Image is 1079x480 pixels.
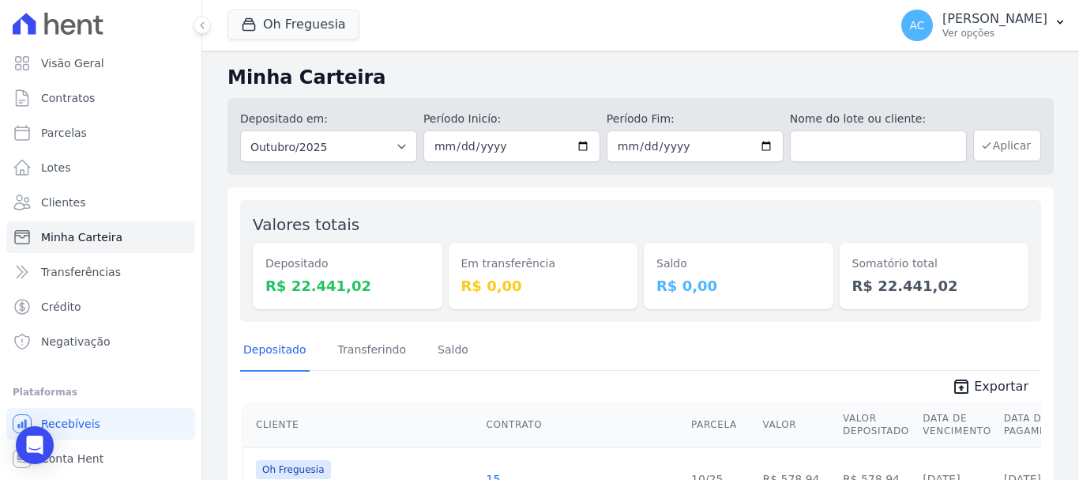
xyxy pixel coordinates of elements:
[461,275,626,297] dd: R$ 0,00
[41,125,87,141] span: Parcelas
[656,255,821,272] dt: Saldo
[852,255,1017,272] dt: Somatório total
[6,187,195,218] a: Clientes
[916,403,997,448] th: Data de Vencimento
[6,326,195,357] a: Negativação
[423,111,600,127] label: Período Inicío:
[227,63,1054,92] h2: Minha Carteira
[243,403,479,448] th: Cliente
[41,229,122,245] span: Minha Carteira
[889,3,1079,47] button: AC [PERSON_NAME] Ver opções
[6,256,195,288] a: Transferências
[256,460,331,479] span: Oh Freguesia
[13,383,189,402] div: Plataformas
[41,55,104,71] span: Visão Geral
[790,111,967,127] label: Nome do lote ou cliente:
[227,9,359,40] button: Oh Freguesia
[41,195,85,210] span: Clientes
[837,403,916,448] th: Valor Depositado
[335,331,410,372] a: Transferindo
[479,403,685,448] th: Contrato
[6,117,195,149] a: Parcelas
[6,408,195,440] a: Recebíveis
[852,275,1017,297] dd: R$ 22.441,02
[6,291,195,323] a: Crédito
[240,112,328,125] label: Depositado em:
[265,255,430,272] dt: Depositado
[41,90,95,106] span: Contratos
[6,221,195,253] a: Minha Carteira
[607,111,784,127] label: Período Fim:
[939,377,1041,399] a: unarchive Exportar
[6,47,195,79] a: Visão Geral
[974,377,1028,396] span: Exportar
[41,160,71,176] span: Lotes
[942,27,1047,40] p: Ver opções
[253,215,359,234] label: Valores totais
[6,82,195,114] a: Contratos
[998,403,1074,448] th: Data de Pagamento
[16,426,54,464] div: Open Intercom Messenger
[461,255,626,272] dt: Em transferência
[41,334,111,350] span: Negativação
[973,130,1041,161] button: Aplicar
[41,299,81,315] span: Crédito
[910,20,925,31] span: AC
[265,275,430,297] dd: R$ 22.441,02
[41,264,121,280] span: Transferências
[434,331,472,372] a: Saldo
[685,403,756,448] th: Parcela
[6,152,195,183] a: Lotes
[6,443,195,474] a: Conta Hent
[756,403,836,448] th: Valor
[656,275,821,297] dd: R$ 0,00
[942,11,1047,27] p: [PERSON_NAME]
[952,377,971,396] i: unarchive
[41,451,103,467] span: Conta Hent
[240,331,310,372] a: Depositado
[41,416,100,432] span: Recebíveis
